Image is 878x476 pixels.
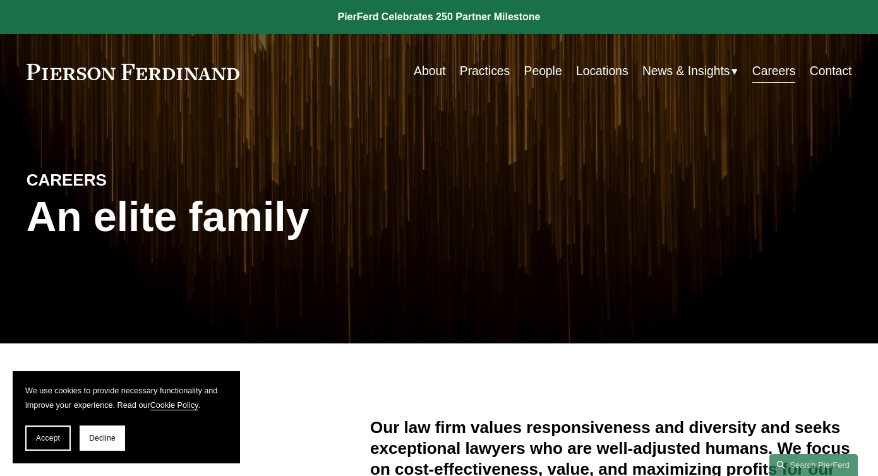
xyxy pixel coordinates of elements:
[414,59,446,84] a: About
[642,61,730,83] span: News & Insights
[27,170,233,191] h4: CAREERS
[460,59,510,84] a: Practices
[769,454,858,476] a: Search this site
[25,384,227,413] p: We use cookies to provide necessary functionality and improve your experience. Read our .
[13,371,240,463] section: Cookie banner
[810,59,852,84] a: Contact
[150,401,198,410] a: Cookie Policy
[642,59,738,84] a: folder dropdown
[27,193,439,241] h1: An elite family
[524,59,562,84] a: People
[80,425,125,451] button: Decline
[752,59,796,84] a: Careers
[25,425,71,451] button: Accept
[576,59,628,84] a: Locations
[89,434,116,443] span: Decline
[36,434,60,443] span: Accept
